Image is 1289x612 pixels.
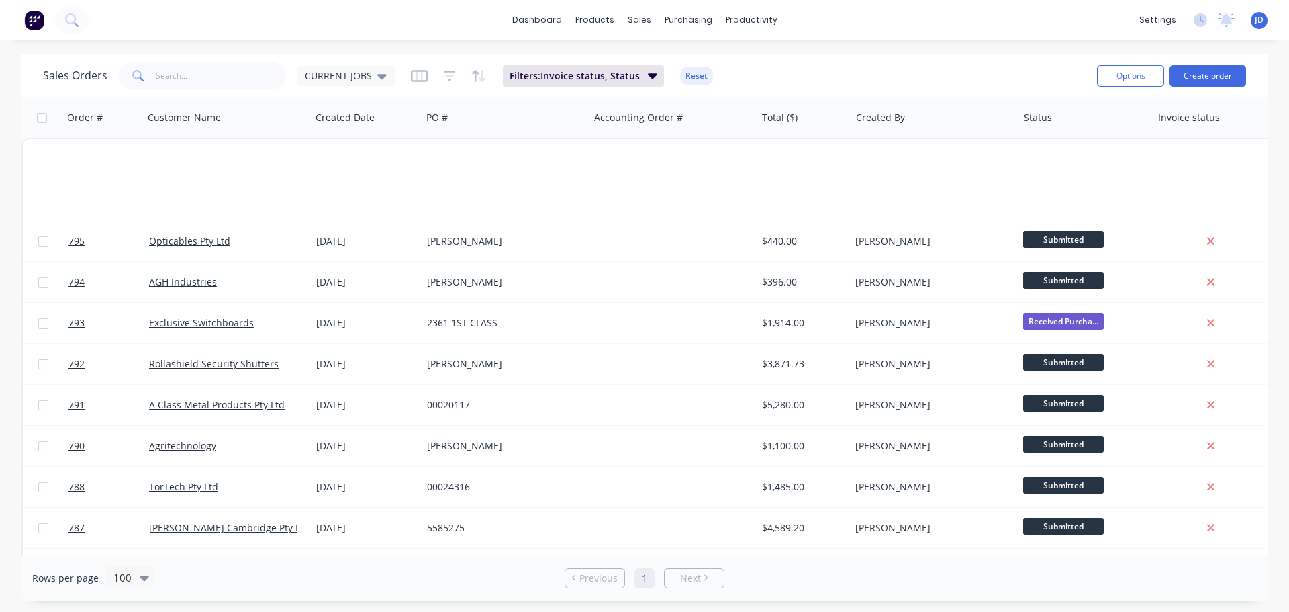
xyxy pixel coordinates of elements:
[1097,65,1164,87] button: Options
[855,275,1004,289] div: [PERSON_NAME]
[316,398,416,412] div: [DATE]
[594,111,683,124] div: Accounting Order #
[67,111,103,124] div: Order #
[1133,10,1183,30] div: settings
[316,234,416,248] div: [DATE]
[68,344,149,384] a: 792
[156,62,287,89] input: Search...
[855,234,1004,248] div: [PERSON_NAME]
[316,316,416,330] div: [DATE]
[316,480,416,494] div: [DATE]
[855,439,1004,453] div: [PERSON_NAME]
[1255,14,1263,26] span: JD
[665,572,724,585] a: Next page
[503,65,664,87] button: Filters:Invoice status, Status
[427,521,576,535] div: 5585275
[427,275,576,289] div: [PERSON_NAME]
[68,316,85,330] span: 793
[559,568,730,588] ul: Pagination
[316,111,375,124] div: Created Date
[762,111,798,124] div: Total ($)
[427,234,576,248] div: [PERSON_NAME]
[1023,518,1104,535] span: Submitted
[149,439,216,452] a: Agritechnology
[1023,477,1104,494] span: Submitted
[68,234,85,248] span: 795
[68,508,149,548] a: 787
[316,439,416,453] div: [DATE]
[68,521,85,535] span: 787
[427,316,576,330] div: 2361 1ST CLASS
[426,111,448,124] div: PO #
[1158,111,1220,124] div: Invoice status
[1024,111,1052,124] div: Status
[68,439,85,453] span: 790
[68,357,85,371] span: 792
[149,275,217,288] a: AGH Industries
[149,357,279,370] a: Rollashield Security Shutters
[68,303,149,343] a: 793
[855,521,1004,535] div: [PERSON_NAME]
[68,398,85,412] span: 791
[68,262,149,302] a: 794
[32,572,99,585] span: Rows per page
[68,385,149,425] a: 791
[762,398,841,412] div: $5,280.00
[68,467,149,507] a: 788
[427,398,576,412] div: 00020117
[148,111,221,124] div: Customer Name
[855,357,1004,371] div: [PERSON_NAME]
[762,234,841,248] div: $440.00
[1023,354,1104,371] span: Submitted
[762,316,841,330] div: $1,914.00
[149,316,254,329] a: Exclusive Switchboards
[427,480,576,494] div: 00024316
[762,357,841,371] div: $3,871.73
[68,549,149,589] a: 786
[68,480,85,494] span: 788
[1023,436,1104,453] span: Submitted
[569,10,621,30] div: products
[565,572,624,585] a: Previous page
[506,10,569,30] a: dashboard
[621,10,658,30] div: sales
[762,480,841,494] div: $1,485.00
[149,521,309,534] a: [PERSON_NAME] Cambridge Pty Ltd
[1169,65,1246,87] button: Create order
[24,10,44,30] img: Factory
[1023,231,1104,248] span: Submitted
[316,357,416,371] div: [DATE]
[1023,272,1104,289] span: Submitted
[855,316,1004,330] div: [PERSON_NAME]
[68,275,85,289] span: 794
[427,439,576,453] div: [PERSON_NAME]
[149,480,218,493] a: TorTech Pty Ltd
[1023,313,1104,330] span: Received Purcha...
[856,111,905,124] div: Created By
[43,69,107,82] h1: Sales Orders
[316,521,416,535] div: [DATE]
[762,439,841,453] div: $1,100.00
[658,10,719,30] div: purchasing
[427,357,576,371] div: [PERSON_NAME]
[680,572,701,585] span: Next
[855,480,1004,494] div: [PERSON_NAME]
[634,568,655,588] a: Page 1 is your current page
[149,398,285,411] a: A Class Metal Products Pty Ltd
[149,234,230,247] a: Opticables Pty Ltd
[510,69,640,83] span: Filters: Invoice status, Status
[855,398,1004,412] div: [PERSON_NAME]
[1023,395,1104,412] span: Submitted
[68,426,149,466] a: 790
[762,275,841,289] div: $396.00
[680,67,713,85] button: Reset
[305,69,372,83] span: CURRENT JOBS
[579,572,618,585] span: Previous
[719,10,784,30] div: productivity
[316,275,416,289] div: [DATE]
[762,521,841,535] div: $4,589.20
[68,221,149,261] a: 795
